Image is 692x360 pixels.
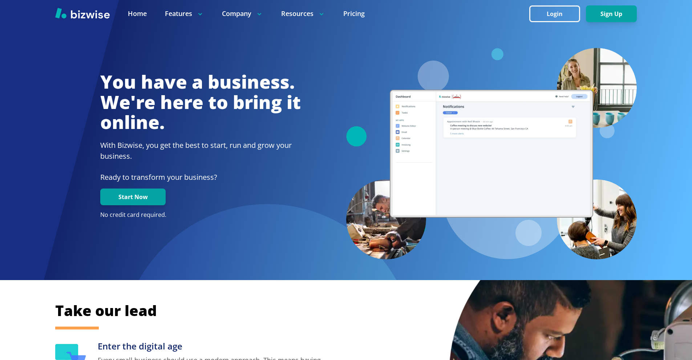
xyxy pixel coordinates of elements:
[222,9,263,18] p: Company
[100,140,301,162] h2: With Bizwise, you get the best to start, run and grow your business.
[343,9,365,18] a: Pricing
[100,189,166,205] button: Start Now
[100,72,301,133] h1: You have a business. We're here to bring it online.
[55,301,600,320] h2: Take our lead
[100,194,166,201] a: Start Now
[281,9,325,18] p: Resources
[165,9,204,18] p: Features
[529,5,580,22] button: Login
[98,340,328,352] h3: Enter the digital age
[100,211,301,219] p: No credit card required.
[586,5,637,22] button: Sign Up
[586,11,637,17] a: Sign Up
[100,172,301,183] p: Ready to transform your business?
[55,8,110,19] img: Bizwise Logo
[529,11,586,17] a: Login
[128,9,147,18] a: Home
